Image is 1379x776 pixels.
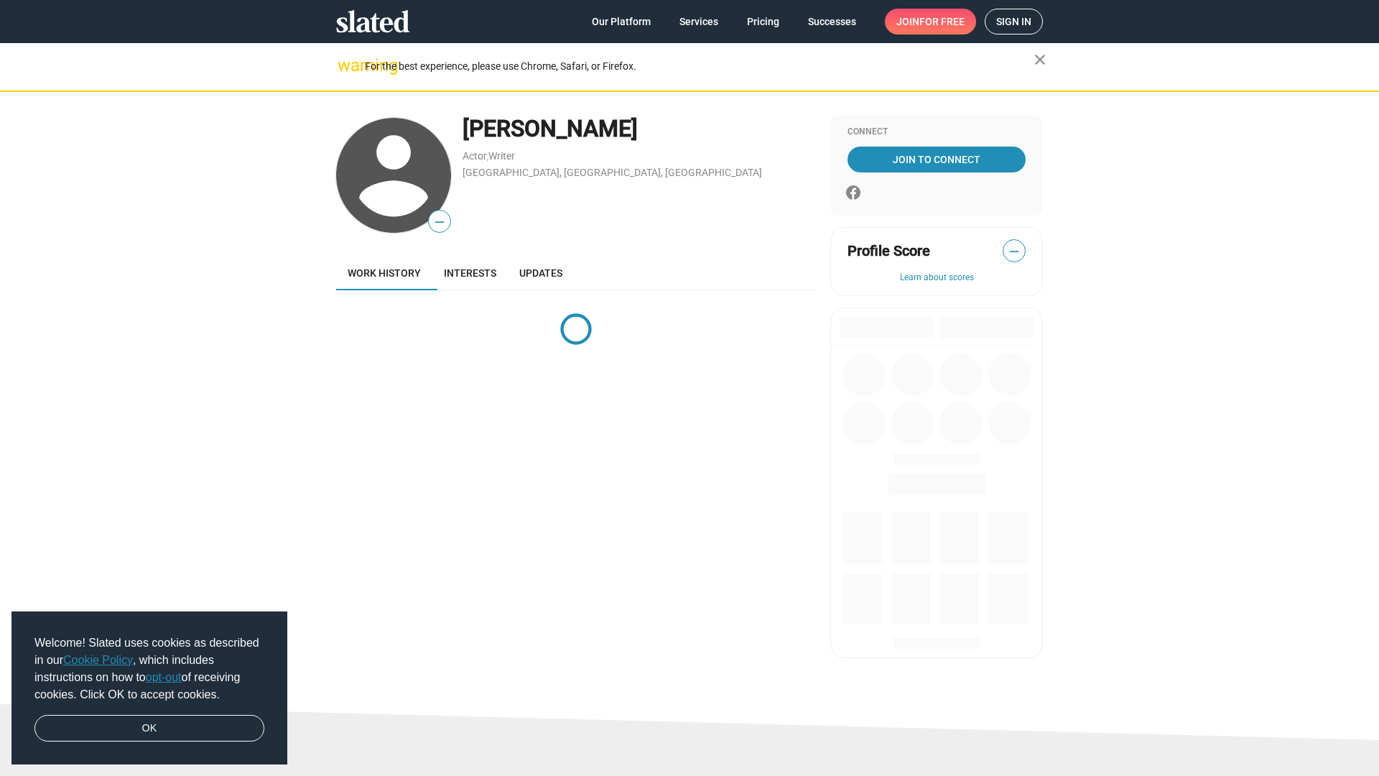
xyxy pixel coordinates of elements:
span: Work history [348,267,421,279]
a: Updates [508,256,574,290]
span: Join [896,9,965,34]
div: For the best experience, please use Chrome, Safari, or Firefox. [365,57,1034,76]
span: Services [679,9,718,34]
span: Profile Score [848,241,930,261]
a: opt-out [146,671,182,683]
mat-icon: close [1031,51,1049,68]
span: Our Platform [592,9,651,34]
div: [PERSON_NAME] [463,114,816,144]
a: Actor [463,150,487,162]
a: dismiss cookie message [34,715,264,742]
a: Interests [432,256,508,290]
span: Interests [444,267,496,279]
a: Cookie Policy [63,654,133,666]
span: Pricing [747,9,779,34]
span: Updates [519,267,562,279]
button: Learn about scores [848,272,1026,284]
span: Sign in [996,9,1031,34]
span: — [429,213,450,231]
span: for free [919,9,965,34]
a: Writer [488,150,515,162]
a: Our Platform [580,9,662,34]
a: Pricing [735,9,791,34]
div: Connect [848,126,1026,138]
div: cookieconsent [11,611,287,765]
a: Work history [336,256,432,290]
span: Welcome! Slated uses cookies as described in our , which includes instructions on how to of recei... [34,634,264,703]
a: Services [668,9,730,34]
span: , [487,153,488,161]
span: Join To Connect [850,147,1023,172]
mat-icon: warning [338,57,355,74]
span: — [1003,242,1025,261]
a: Joinfor free [885,9,976,34]
a: [GEOGRAPHIC_DATA], [GEOGRAPHIC_DATA], [GEOGRAPHIC_DATA] [463,167,762,178]
a: Successes [797,9,868,34]
a: Join To Connect [848,147,1026,172]
span: Successes [808,9,856,34]
a: Sign in [985,9,1043,34]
